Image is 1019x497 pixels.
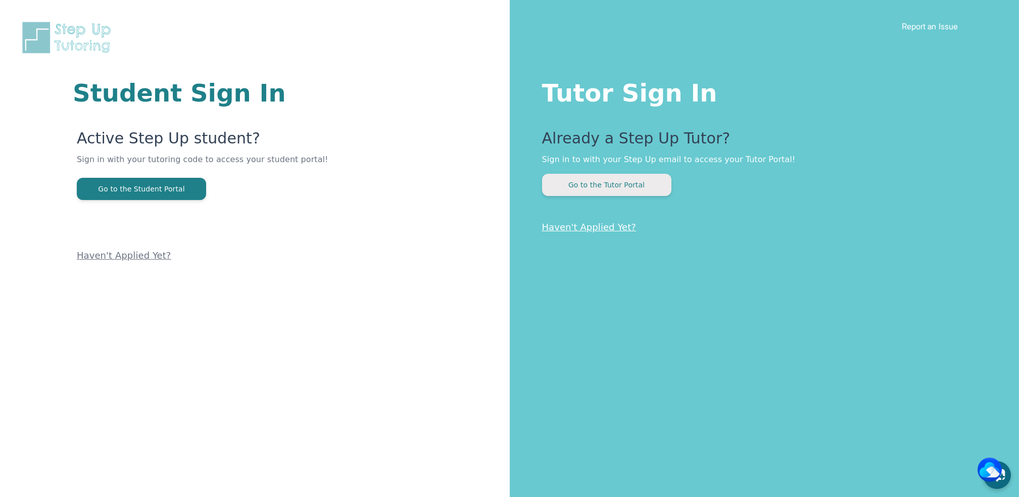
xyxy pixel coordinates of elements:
[542,77,979,105] h1: Tutor Sign In
[73,81,389,105] h1: Student Sign In
[902,21,958,31] a: Report an Issue
[542,129,979,154] p: Already a Step Up Tutor?
[542,174,671,196] button: Go to the Tutor Portal
[542,180,671,189] a: Go to the Tutor Portal
[77,250,171,261] a: Haven't Applied Yet?
[77,178,206,200] button: Go to the Student Portal
[77,129,389,154] p: Active Step Up student?
[542,154,979,166] p: Sign in to with your Step Up email to access your Tutor Portal!
[77,154,389,178] p: Sign in with your tutoring code to access your student portal!
[77,184,206,193] a: Go to the Student Portal
[542,222,637,232] a: Haven't Applied Yet?
[20,20,117,55] img: Step Up Tutoring horizontal logo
